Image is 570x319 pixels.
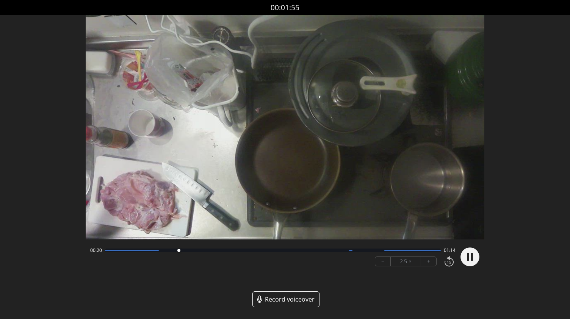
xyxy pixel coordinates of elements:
button: − [375,257,391,266]
span: 01:14 [444,247,456,253]
button: + [421,257,436,266]
div: 2.5 × [391,257,421,266]
a: Record voiceover [252,291,319,307]
span: 00:20 [90,247,102,253]
span: Record voiceover [265,295,315,304]
a: 00:01:55 [271,2,299,13]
